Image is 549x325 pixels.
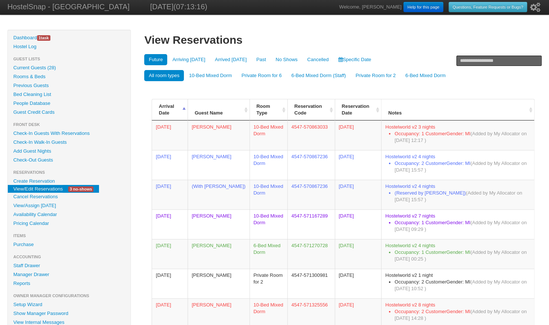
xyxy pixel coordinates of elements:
[156,272,171,278] span: 0:00
[8,42,130,51] a: Hostel Log
[168,54,210,65] a: Arriving [DATE]
[394,279,530,292] li: Occupancy: 2 CustomerGender: MI
[287,120,335,150] td: 4547-570863033
[287,150,335,180] td: 4547-570867236
[394,130,530,144] li: Occupancy: 1 CustomerGender: MI
[8,231,130,240] li: Items
[237,70,286,81] a: Private Room for 6
[185,70,237,81] a: 10-Bed Mixed Dorm
[8,72,130,81] a: Rooms & Beds
[8,177,130,186] a: Create Reservation
[249,269,287,298] td: Private Room for 2
[8,240,130,249] a: Purchase
[8,54,130,63] li: Guest Lists
[381,120,534,150] td: Hostelworld v2 3 nights
[211,54,251,65] a: Arrived [DATE]
[144,33,542,47] h1: View Reservations
[287,99,335,120] th: Reservation Code: activate to sort column ascending
[8,279,130,288] a: Reports
[335,180,381,209] td: [DATE]
[394,219,530,233] li: Occupancy: 1 CustomerGender: MI
[335,150,381,180] td: [DATE]
[335,239,381,269] td: [DATE]
[335,99,381,120] th: Reservation Date: activate to sort column ascending
[37,35,50,41] span: task
[335,120,381,150] td: [DATE]
[8,120,130,129] li: Front Desk
[144,54,167,65] a: Future
[401,70,450,81] a: 6-Bed Mixed Dorm
[403,2,443,12] a: Help for this page
[188,209,249,239] td: [PERSON_NAME]
[394,160,530,173] li: Occupancy: 2 CustomerGender: MI
[8,63,130,72] a: Current Guests (28)
[335,209,381,239] td: [DATE]
[8,147,130,156] a: Add Guest Nights
[8,300,130,309] a: Setup Wizard
[381,209,534,239] td: Hostelworld v2 7 nights
[252,54,270,65] a: Past
[156,183,171,189] span: 0:00
[287,70,350,81] a: 6-Bed Mixed Dorm (Staff)
[287,209,335,239] td: 4547-571167289
[381,239,534,269] td: Hostelworld v2 4 nights
[334,54,376,65] a: Specific Date
[8,252,130,261] li: Accounting
[8,261,130,270] a: Staff Drawer
[249,239,287,269] td: 6-Bed Mixed Dorm
[394,308,530,322] li: Occupancy: 2 CustomerGender: MI
[8,156,130,165] a: Check-Out Guests
[188,180,249,209] td: (With [PERSON_NAME])
[394,249,530,262] li: Occupancy: 1 CustomerGender: MI
[287,239,335,269] td: 4547-571270728
[249,120,287,150] td: 10-Bed Mixed Dorm
[8,138,130,147] a: Check-In Walk-In Guests
[144,70,183,81] a: All room types
[381,99,534,120] th: Notes: activate to sort column ascending
[188,269,249,298] td: [PERSON_NAME]
[335,269,381,298] td: [DATE]
[8,309,130,318] a: Show Manager Password
[63,185,99,193] a: 3 no-shows
[188,239,249,269] td: [PERSON_NAME]
[156,124,171,130] span: 0:00
[188,120,249,150] td: [PERSON_NAME]
[173,3,207,11] span: (07:13:16)
[8,99,130,108] a: People Database
[381,150,534,180] td: Hostelworld v2 4 nights
[303,54,333,65] a: Cancelled
[449,2,527,12] a: Questions, Feature Requests or Bugs?
[249,209,287,239] td: 10-Bed Mixed Dorm
[188,99,249,120] th: Guest Name: activate to sort column ascending
[8,192,130,201] a: Cancel Reservations
[381,269,534,298] td: Hostelworld v2 1 night
[249,99,287,120] th: Room Type: activate to sort column ascending
[8,185,68,193] a: View/Edit Reservations
[8,108,130,117] a: Guest Credit Cards
[156,243,171,248] span: 0:00
[8,129,130,138] a: Check-In Guests With Reservations
[68,186,93,192] span: 3 no-shows
[8,201,130,210] a: View/Assign [DATE]
[287,269,335,298] td: 4547-571300981
[287,180,335,209] td: 4547-570867236
[8,81,130,90] a: Previous Guests
[8,168,130,177] li: Reservations
[394,190,530,203] li: (Reserved by [PERSON_NAME])
[8,219,130,228] a: Pricing Calendar
[156,302,171,308] span: 0:00
[381,180,534,209] td: Hostelworld v2 4 nights
[188,150,249,180] td: [PERSON_NAME]
[271,54,302,65] a: No Shows
[39,36,41,40] span: 1
[8,210,130,219] a: Availability Calendar
[249,150,287,180] td: 10-Bed Mixed Dorm
[152,99,188,120] th: Arrival Date: activate to sort column descending
[530,3,540,12] i: Setup Wizard
[156,213,171,219] span: 0:00
[249,180,287,209] td: 10-Bed Mixed Dorm
[8,33,130,42] a: Dashboard1task
[351,70,400,81] a: Private Room for 2
[156,154,171,159] span: 0:00
[8,291,130,300] li: Owner Manager Configurations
